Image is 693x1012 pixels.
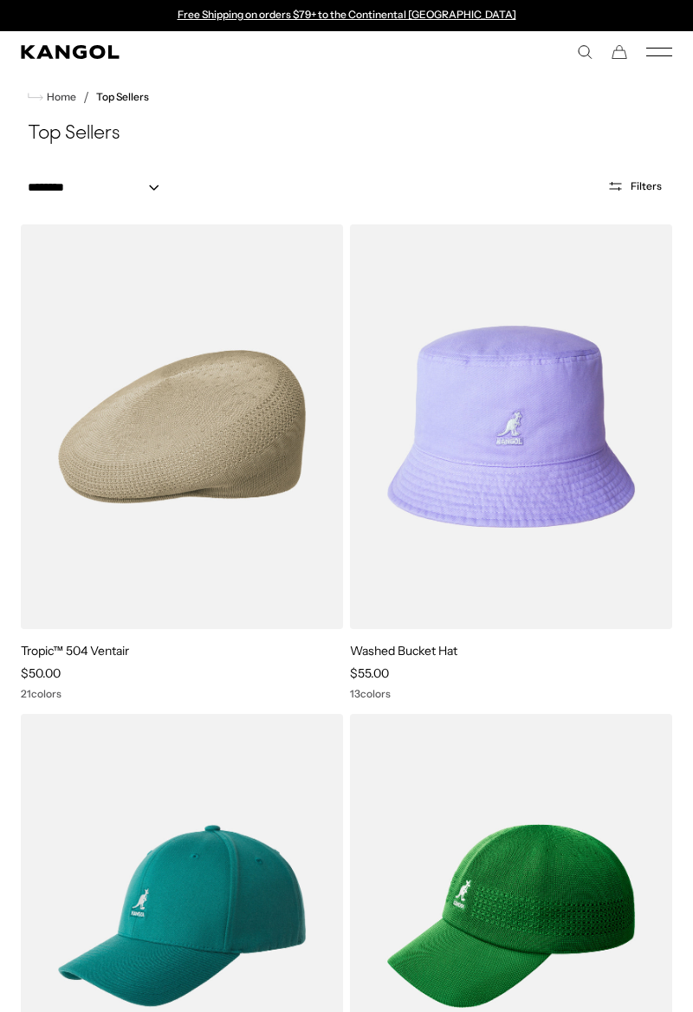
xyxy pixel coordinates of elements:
a: Tropic™ 504 Ventair [21,643,130,658]
a: Washed Bucket Hat [350,643,457,658]
button: Cart [612,44,627,60]
div: 13 colors [350,688,672,700]
span: Home [43,91,76,103]
img: Washed Bucket Hat [350,224,672,629]
li: / [76,87,89,107]
slideshow-component: Announcement bar [168,9,525,23]
button: Mobile Menu [646,44,672,60]
a: Free Shipping on orders $79+ to the Continental [GEOGRAPHIC_DATA] [178,8,516,21]
span: $55.00 [350,665,389,681]
span: Filters [631,180,662,192]
a: Top Sellers [96,91,149,103]
div: Announcement [168,9,525,23]
div: 1 of 2 [168,9,525,23]
img: Tropic™ 504 Ventair [21,224,343,629]
a: Kangol [21,45,346,59]
h1: Top Sellers [21,121,672,147]
select: Sort by: Featured [21,178,177,197]
button: Open filters [597,178,672,194]
a: Home [28,89,76,105]
summary: Search here [577,44,593,60]
div: 21 colors [21,688,343,700]
span: $50.00 [21,665,61,681]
